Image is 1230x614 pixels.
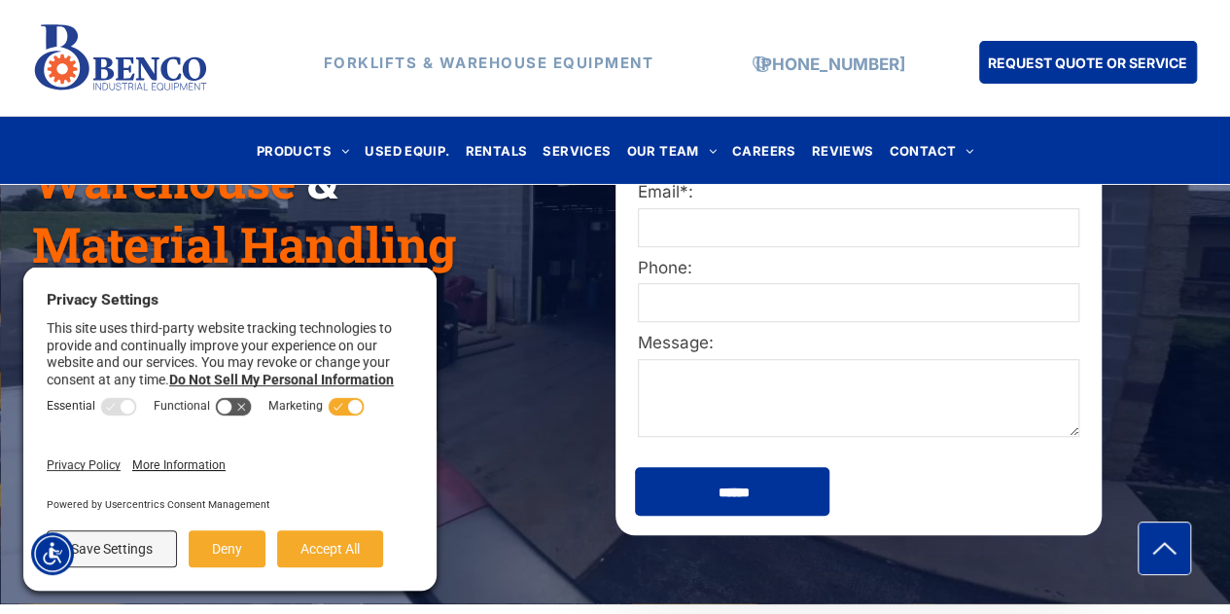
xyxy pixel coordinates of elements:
[756,54,905,74] a: [PHONE_NUMBER]
[988,45,1187,81] span: REQUEST QUOTE OR SERVICE
[638,180,1079,205] label: Email*:
[357,137,457,163] a: USED EQUIP.
[881,137,981,163] a: CONTACT
[979,41,1197,84] a: REQUEST QUOTE OR SERVICE
[324,54,654,72] strong: FORKLIFTS & WAREHOUSE EQUIPMENT
[31,532,74,575] div: Accessibility Menu
[724,137,804,163] a: CAREERS
[638,256,1079,281] label: Phone:
[458,137,536,163] a: RENTALS
[618,137,724,163] a: OUR TEAM
[638,331,1079,356] label: Message:
[804,137,882,163] a: REVIEWS
[535,137,618,163] a: SERVICES
[32,212,456,276] span: Material Handling
[249,137,358,163] a: PRODUCTS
